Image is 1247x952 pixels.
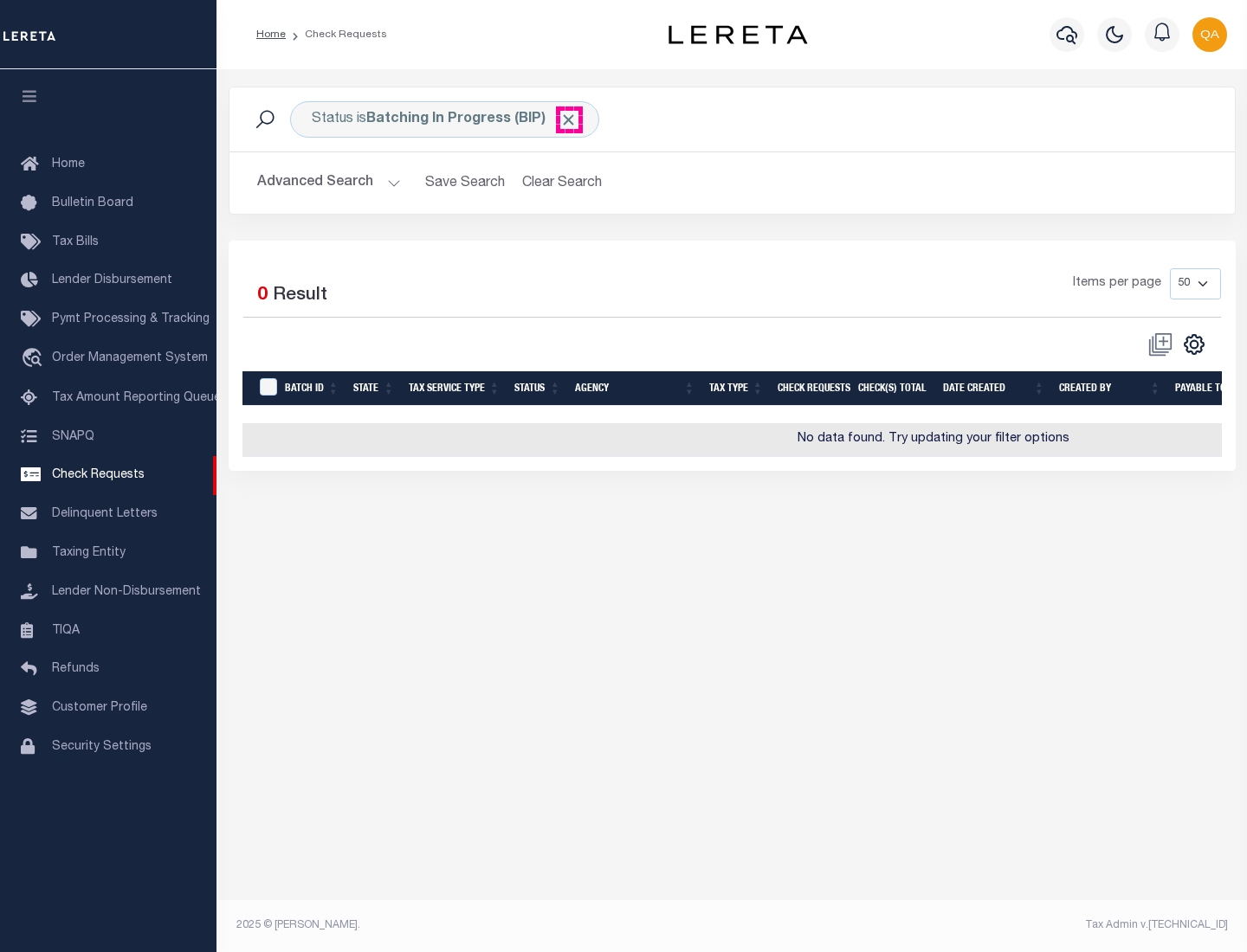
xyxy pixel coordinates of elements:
[52,741,152,753] span: Security Settings
[52,430,94,442] span: SNAPQ
[223,917,733,933] div: 2025 © [PERSON_NAME].
[290,101,599,138] div: Status is
[257,286,268,305] span: 0
[52,663,100,675] span: Refunds
[52,469,145,481] span: Check Requests
[52,624,80,636] span: TIQA
[52,352,208,364] span: Order Management System
[52,702,147,714] span: Customer Profile
[273,282,327,310] label: Result
[851,371,936,407] th: Check(s) Total
[286,27,387,42] li: Check Requests
[559,111,578,129] span: Click to Remove
[1073,274,1161,293] span: Items per page
[568,371,702,407] th: Agency: activate to sort column ascending
[936,371,1052,407] th: Date Created: activate to sort column ascending
[669,25,807,44] img: logo-dark.svg
[52,392,221,404] span: Tax Amount Reporting Queue
[1192,17,1227,52] img: svg+xml;base64,PHN2ZyB4bWxucz0iaHR0cDovL3d3dy53My5vcmcvMjAwMC9zdmciIHBvaW50ZXItZXZlbnRzPSJub25lIi...
[257,166,401,200] button: Advanced Search
[366,113,578,126] b: Batching In Progress (BIP)
[402,371,507,407] th: Tax Service Type: activate to sort column ascending
[515,166,610,200] button: Clear Search
[346,371,402,407] th: State: activate to sort column ascending
[745,917,1228,933] div: Tax Admin v.[TECHNICAL_ID]
[52,197,133,209] span: Bulletin Board
[415,166,515,200] button: Save Search
[21,348,48,370] i: travel_explore
[702,371,771,407] th: Tax Type: activate to sort column ascending
[52,586,201,598] span: Lender Non-Disbursement
[52,313,210,325] span: Pymt Processing & Tracking
[52,547,126,559] span: Taxing Entity
[1052,371,1168,407] th: Created By: activate to sort column ascending
[771,371,851,407] th: Check Requests
[52,274,172,286] span: Lender Disbursement
[278,371,346,407] th: Batch Id: activate to sort column ascending
[507,371,568,407] th: Status: activate to sort column ascending
[52,158,85,170] span: Home
[52,508,158,520] span: Delinquent Letters
[256,29,286,40] a: Home
[52,236,99,248] span: Tax Bills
